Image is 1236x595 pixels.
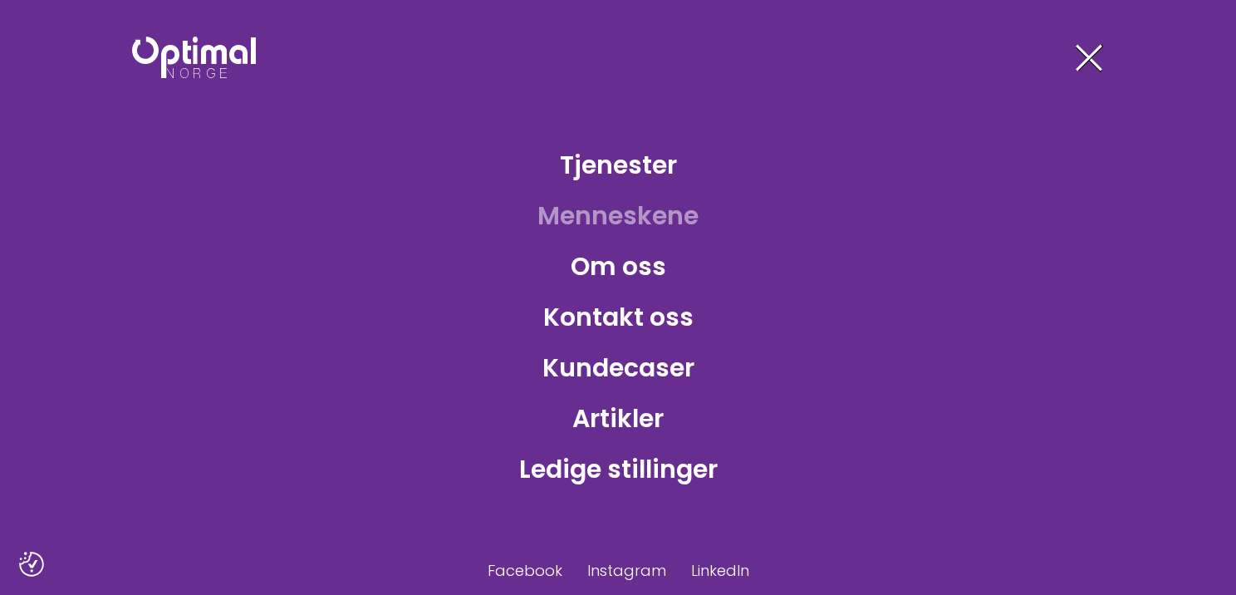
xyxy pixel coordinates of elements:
[132,37,256,78] img: Optimal Norge
[587,559,666,582] a: Instagram
[529,341,708,395] a: Kundecaser
[488,559,562,582] a: Facebook
[524,189,712,243] a: Menneskene
[547,138,690,192] a: Tjenester
[19,552,44,577] img: Revisit consent button
[691,559,749,582] a: LinkedIn
[559,391,677,445] a: Artikler
[506,442,731,496] a: Ledige stillinger
[19,552,44,577] button: Samtykkepreferanser
[557,239,679,293] a: Om oss
[530,290,707,344] a: Kontakt oss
